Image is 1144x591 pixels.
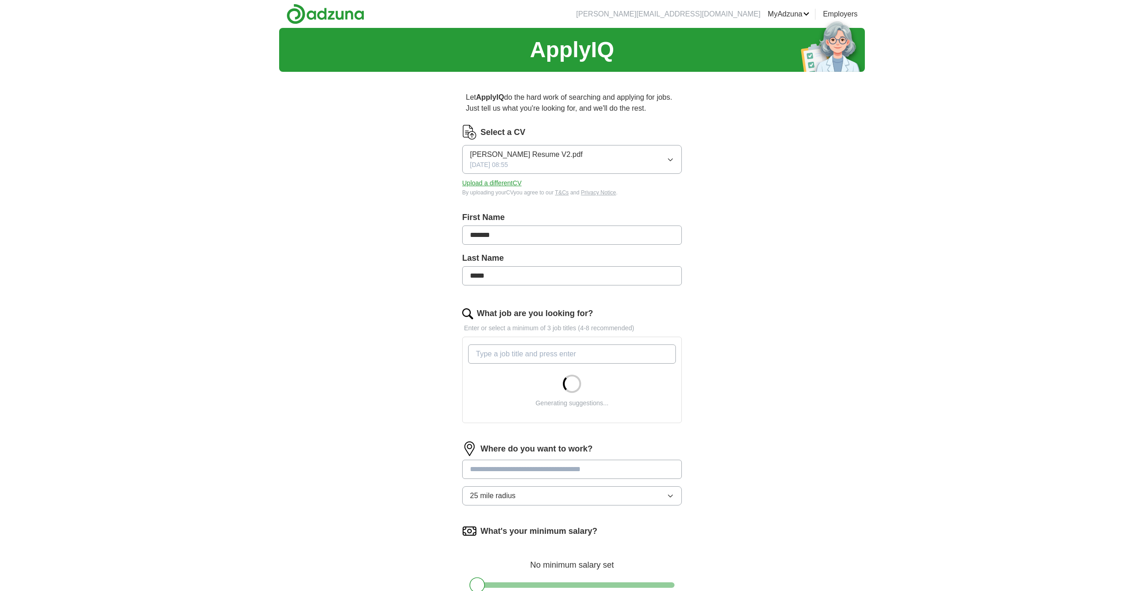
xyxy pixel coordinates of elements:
[581,189,616,196] a: Privacy Notice
[462,441,477,456] img: location.png
[462,524,477,538] img: salary.png
[477,307,593,320] label: What job are you looking for?
[462,145,682,174] button: [PERSON_NAME] Resume V2.pdf[DATE] 08:55
[470,160,508,170] span: [DATE] 08:55
[530,33,614,66] h1: ApplyIQ
[462,88,682,118] p: Let do the hard work of searching and applying for jobs. Just tell us what you're looking for, an...
[286,4,364,24] img: Adzuna logo
[468,344,676,364] input: Type a job title and press enter
[576,9,761,20] li: [PERSON_NAME][EMAIL_ADDRESS][DOMAIN_NAME]
[535,398,609,408] div: Generating suggestions...
[470,490,516,501] span: 25 mile radius
[476,93,504,101] strong: ApplyIQ
[480,443,593,455] label: Where do you want to work?
[462,188,682,197] div: By uploading your CV you agree to our and .
[768,9,810,20] a: MyAdzuna
[462,323,682,333] p: Enter or select a minimum of 3 job titles (4-8 recommended)
[462,308,473,319] img: search.png
[462,211,682,224] label: First Name
[462,252,682,264] label: Last Name
[823,9,858,20] a: Employers
[462,178,522,188] button: Upload a differentCV
[555,189,569,196] a: T&Cs
[480,525,597,537] label: What's your minimum salary?
[470,149,583,160] span: [PERSON_NAME] Resume V2.pdf
[480,126,525,139] label: Select a CV
[462,549,682,571] div: No minimum salary set
[462,486,682,505] button: 25 mile radius
[462,125,477,140] img: CV Icon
